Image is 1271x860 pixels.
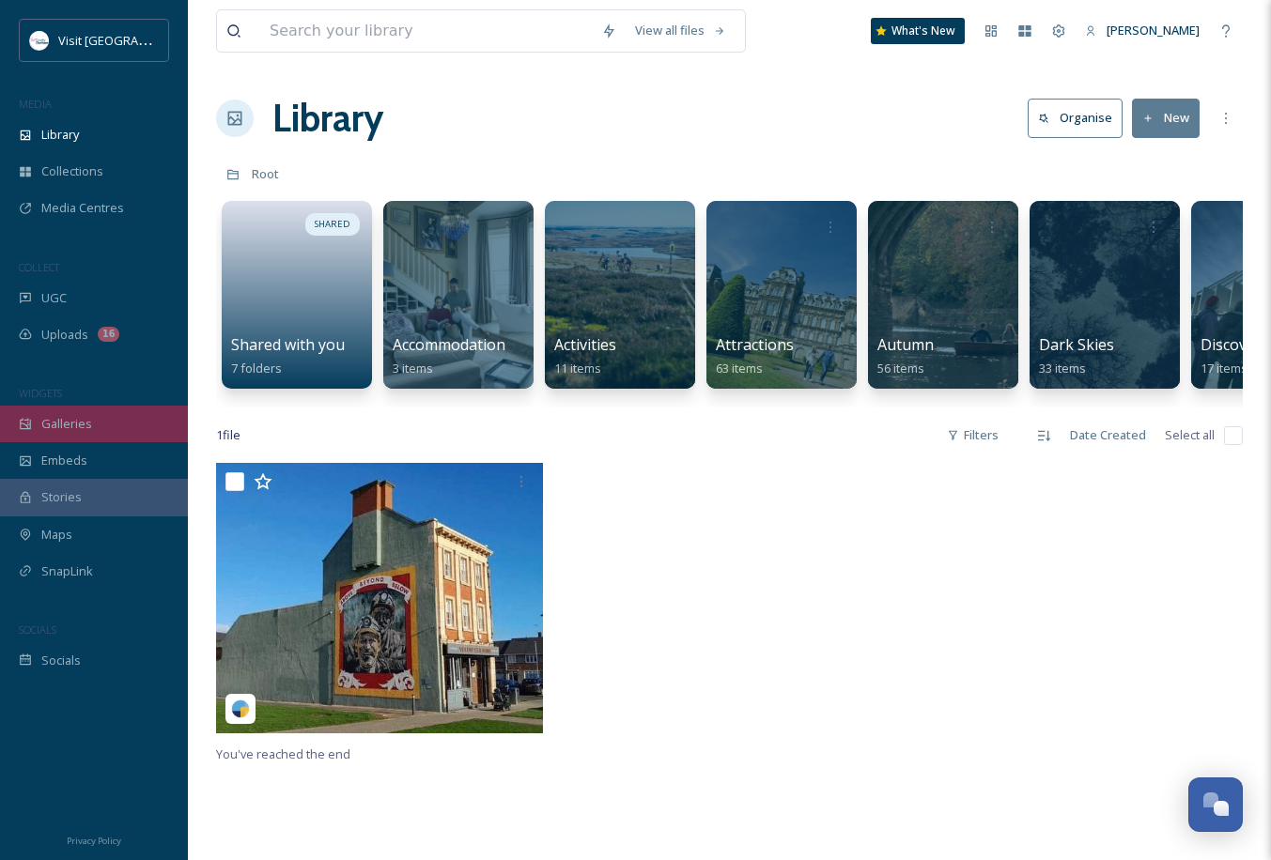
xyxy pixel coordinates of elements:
span: COLLECT [19,260,59,274]
span: SOCIALS [19,622,56,637]
div: Filters [938,417,1008,453]
span: Stories [41,488,82,506]
a: Root [252,162,279,185]
span: Library [41,126,79,144]
a: [PERSON_NAME] [1076,12,1209,49]
span: Maps [41,526,72,544]
span: 17 items [1201,360,1248,376]
button: New [1132,99,1200,137]
span: Visit [GEOGRAPHIC_DATA] [58,31,204,49]
span: Shared with you [231,334,345,355]
span: Accommodation [393,334,505,355]
div: 16 [98,327,119,342]
span: You've reached the end [216,745,350,762]
a: Activities11 items [554,336,616,376]
span: 1 file [216,426,240,444]
div: Date Created [1061,417,1155,453]
span: 7 folders [231,360,282,376]
a: Accommodation3 items [393,336,505,376]
span: Media Centres [41,199,124,217]
span: WIDGETS [19,386,62,400]
span: 11 items [554,360,601,376]
span: Activities [554,334,616,355]
button: Open Chat [1188,777,1243,832]
img: snapsea-logo.png [231,699,250,718]
span: Attractions [716,334,794,355]
span: SnapLink [41,562,93,580]
span: 56 items [877,360,924,376]
button: Organise [1028,99,1123,137]
a: What's New [871,18,965,44]
span: Dark Skies [1039,334,1114,355]
span: MEDIA [19,97,52,111]
a: Attractions63 items [716,336,794,376]
img: fabulousnorth-984625.webp [216,463,543,733]
span: Autumn [877,334,934,355]
a: View all files [626,12,736,49]
span: Collections [41,162,103,180]
span: Uploads [41,326,88,344]
a: Library [272,90,383,146]
span: 3 items [393,360,433,376]
img: 1680077135441.jpeg [30,31,49,50]
span: 33 items [1039,360,1086,376]
span: Embeds [41,452,87,469]
span: Select all [1165,426,1215,444]
span: Socials [41,652,81,669]
a: Autumn56 items [877,336,934,376]
span: 63 items [716,360,763,376]
a: SHAREDShared with you7 folders [216,192,378,389]
span: Privacy Policy [67,835,121,847]
input: Search your library [260,10,592,52]
span: SHARED [315,218,350,231]
span: Galleries [41,415,92,433]
span: [PERSON_NAME] [1107,22,1200,38]
a: Dark Skies33 items [1039,336,1114,376]
span: UGC [41,289,67,307]
a: Privacy Policy [67,828,121,851]
span: Root [252,165,279,182]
